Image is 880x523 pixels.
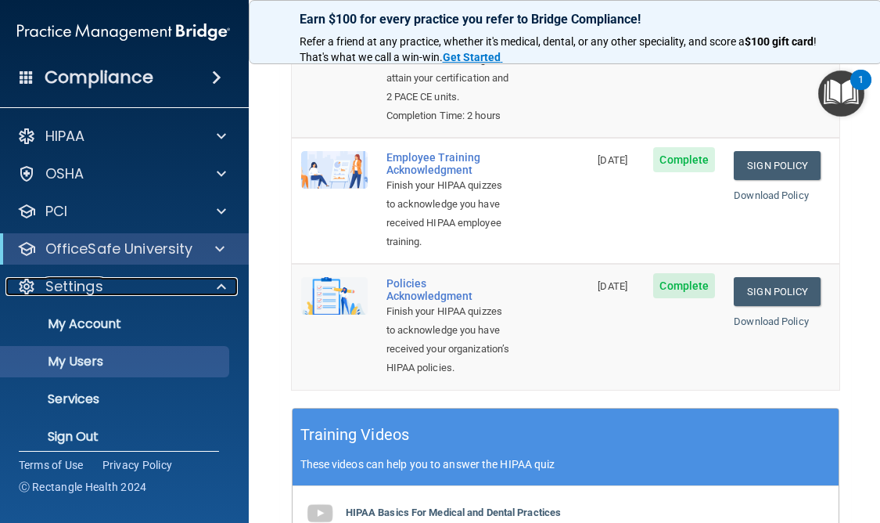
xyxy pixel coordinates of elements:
[17,127,226,146] a: HIPAA
[45,127,85,146] p: HIPAA
[386,151,511,176] div: Employee Training Acknowledgment
[386,302,511,377] div: Finish your HIPAA quizzes to acknowledge you have received your organization’s HIPAA policies.
[45,67,153,88] h4: Compliance
[745,35,814,48] strong: $100 gift card
[858,80,864,100] div: 1
[9,391,222,407] p: Services
[45,202,67,221] p: PCI
[598,280,627,292] span: [DATE]
[9,429,222,445] p: Sign Out
[734,316,809,327] a: Download Policy
[17,277,226,296] a: Settings
[9,354,222,370] p: My Users
[300,458,831,471] p: These videos can help you to answer the HIPAA quiz
[17,16,230,48] img: PMB logo
[300,12,832,27] p: Earn $100 for every practice you refer to Bridge Compliance!
[734,189,809,201] a: Download Policy
[386,176,511,251] div: Finish your HIPAA quizzes to acknowledge you have received HIPAA employee training.
[19,479,147,495] span: Ⓒ Rectangle Health 2024
[818,70,864,117] button: Open Resource Center, 1 new notification
[17,202,226,221] a: PCI
[300,35,819,63] span: ! That's what we call a win-win.
[45,164,84,183] p: OSHA
[653,147,715,172] span: Complete
[734,277,821,306] a: Sign Policy
[346,507,562,518] b: HIPAA Basics For Medical and Dental Practices
[102,457,173,473] a: Privacy Policy
[734,151,821,180] a: Sign Policy
[443,51,503,63] a: Get Started
[300,421,410,449] h5: Training Videos
[45,277,103,296] p: Settings
[598,154,627,166] span: [DATE]
[386,106,511,125] div: Completion Time: 2 hours
[9,316,222,332] p: My Account
[300,35,745,48] span: Refer a friend at any practice, whether it's medical, dental, or any other speciality, and score a
[17,240,225,258] a: OfficeSafe University
[19,457,84,473] a: Terms of Use
[17,164,226,183] a: OSHA
[443,51,501,63] strong: Get Started
[653,273,715,298] span: Complete
[45,240,193,258] p: OfficeSafe University
[386,277,511,302] div: Policies Acknowledgment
